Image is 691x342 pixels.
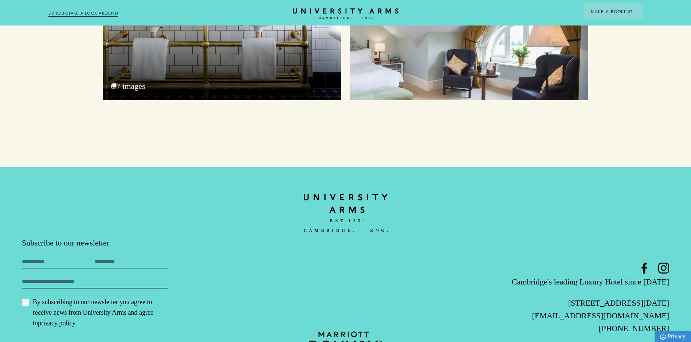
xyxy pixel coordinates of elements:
a: Privacy [655,331,691,342]
label: By subscribing to our newsletter you agree to receive news from University Arms and agree to [22,297,168,329]
p: Cambridge's leading Luxury Hotel since [DATE] [454,275,669,288]
a: Home [304,189,388,237]
a: 3D TOUR:TAKE A LOOK AROUND [48,10,118,17]
a: Instagram [658,263,669,274]
img: bc90c398f2f6aa16c3ede0e16ee64a97.svg [304,189,388,238]
a: [EMAIL_ADDRESS][DOMAIN_NAME] [532,311,669,320]
p: Subscribe to our newsletter [22,237,237,248]
button: Make a BookingArrow icon [584,3,643,20]
a: Home [293,8,398,20]
p: [STREET_ADDRESS][DATE] [454,296,669,309]
a: privacy policy [38,319,75,327]
img: Privacy [660,334,666,340]
span: Make a Booking [591,8,635,15]
input: By subscribing to our newsletter you agree to receive news from University Arms and agree topriva... [22,299,29,306]
a: [PHONE_NUMBER] [599,324,669,333]
a: Facebook [639,263,650,274]
img: Arrow icon [633,11,635,13]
